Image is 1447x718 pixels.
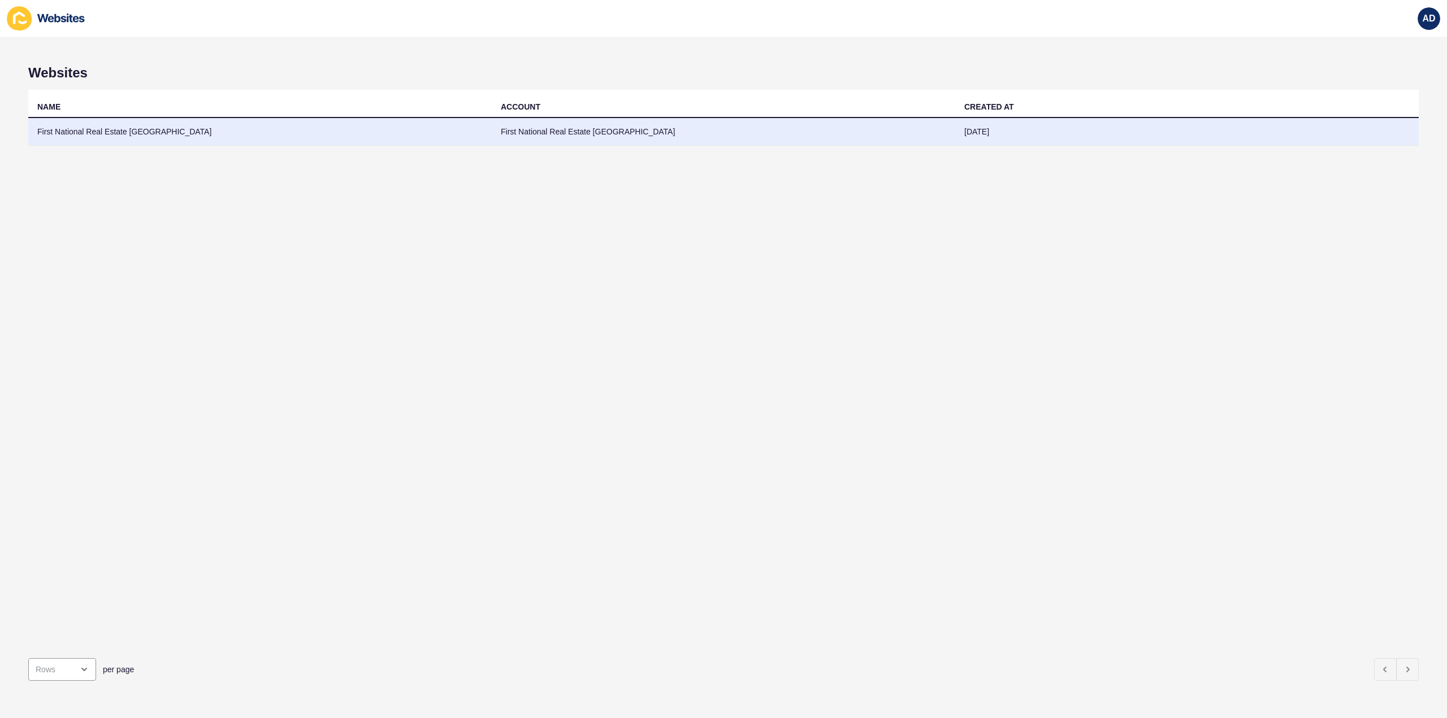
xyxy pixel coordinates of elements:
[28,65,1419,81] h1: Websites
[1422,13,1435,24] span: AD
[103,664,134,675] span: per page
[37,101,60,112] div: NAME
[492,118,955,146] td: First National Real Estate [GEOGRAPHIC_DATA]
[955,118,1419,146] td: [DATE]
[28,118,492,146] td: First National Real Estate [GEOGRAPHIC_DATA]
[964,101,1014,112] div: CREATED AT
[28,658,96,681] div: open menu
[501,101,540,112] div: ACCOUNT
